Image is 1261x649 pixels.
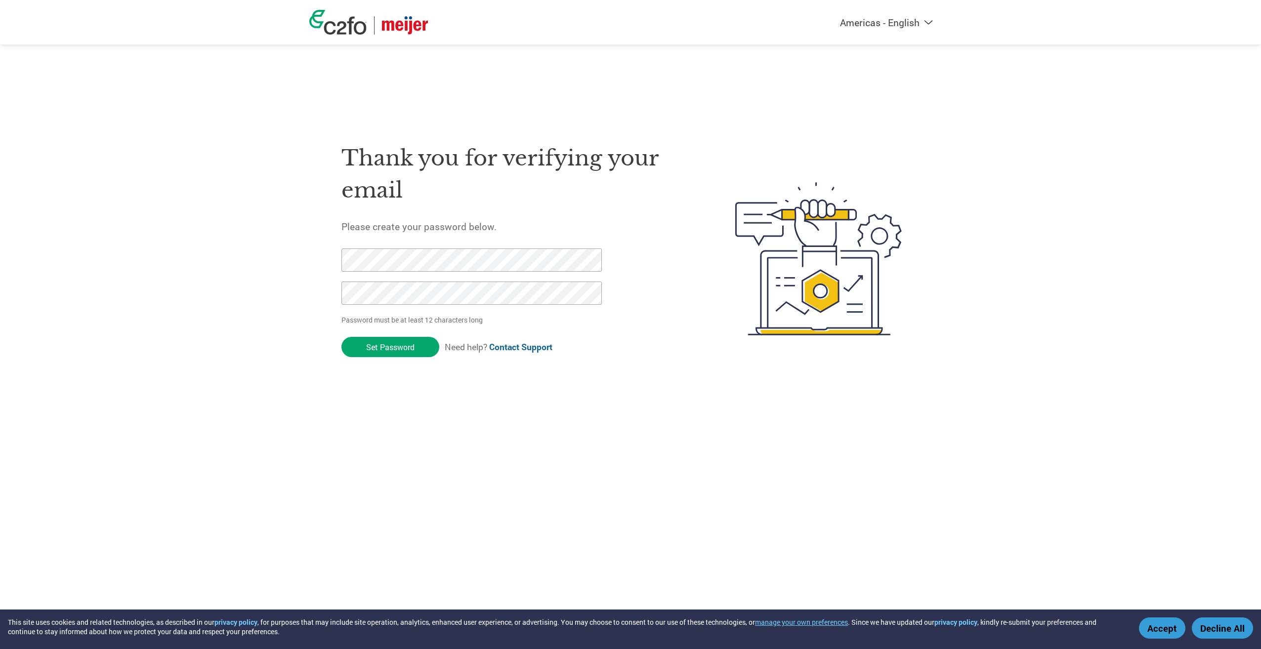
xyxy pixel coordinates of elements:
div: This site uses cookies and related technologies, as described in our , for purposes that may incl... [8,617,1125,636]
a: privacy policy [934,617,977,627]
a: Contact Support [489,341,552,353]
span: Need help? [445,341,552,353]
h1: Thank you for verifying your email [341,142,688,206]
p: Password must be at least 12 characters long [341,315,605,325]
img: create-password [717,128,920,390]
input: Set Password [341,337,439,357]
h5: Please create your password below. [341,220,688,233]
a: privacy policy [214,617,257,627]
img: c2fo logo [309,10,367,35]
button: manage your own preferences [755,617,848,627]
button: Decline All [1192,617,1253,639]
button: Accept [1139,617,1185,639]
img: Meijer [382,16,428,35]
